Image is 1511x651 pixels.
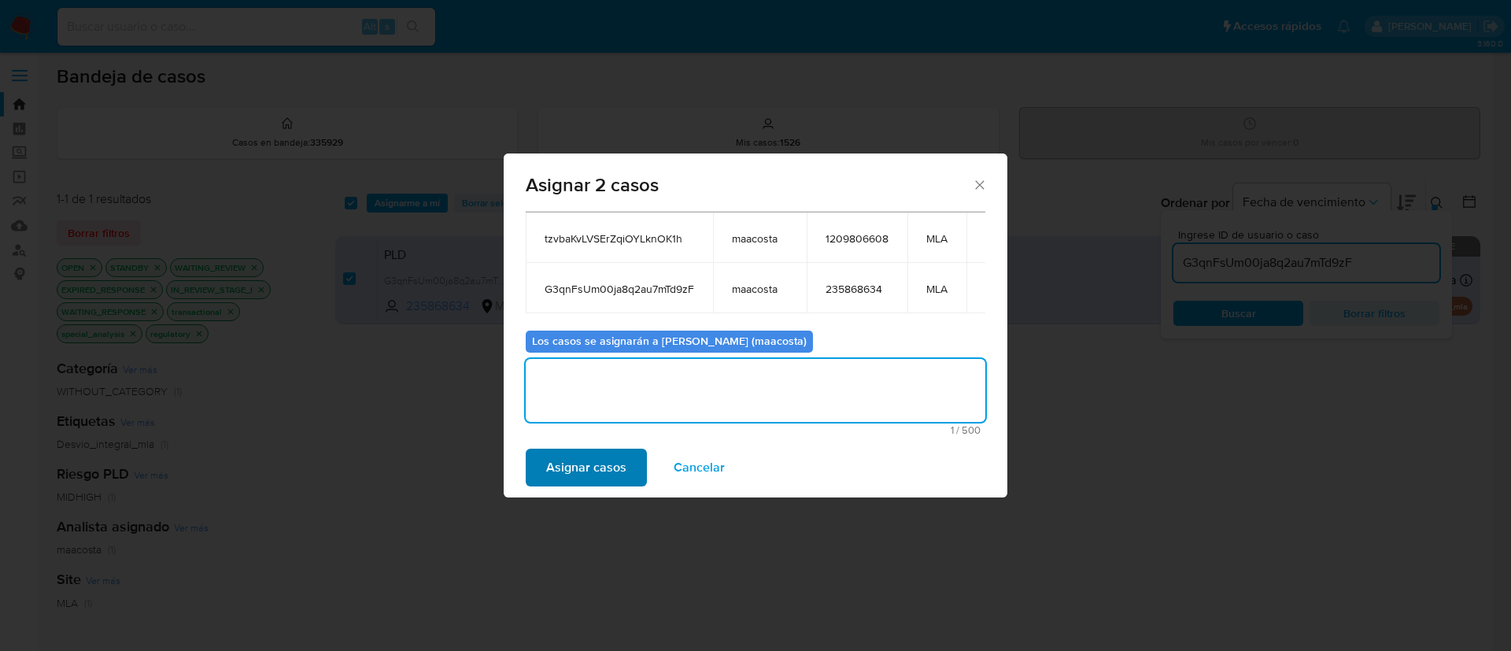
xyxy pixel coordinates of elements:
[526,176,972,194] span: Asignar 2 casos
[526,449,647,486] button: Asignar casos
[504,154,1007,497] div: assign-modal
[674,450,725,485] span: Cancelar
[532,333,807,349] b: Los casos se asignarán a [PERSON_NAME] (maacosta)
[972,177,986,191] button: Cerrar ventana
[732,231,788,246] span: maacosta
[826,282,888,296] span: 235868634
[545,231,694,246] span: tzvbaKvLVSErZqiOYLknOK1h
[732,282,788,296] span: maacosta
[530,425,981,435] span: Máximo 500 caracteres
[546,450,626,485] span: Asignar casos
[926,231,948,246] span: MLA
[926,282,948,296] span: MLA
[826,231,888,246] span: 1209806608
[653,449,745,486] button: Cancelar
[545,282,694,296] span: G3qnFsUm00ja8q2au7mTd9zF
